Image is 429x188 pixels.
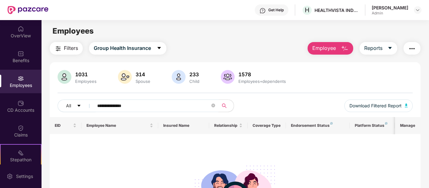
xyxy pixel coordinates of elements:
[214,123,238,128] span: Relationship
[58,99,96,112] button: Allcaret-down
[74,79,98,84] div: Employees
[66,102,71,109] span: All
[77,104,81,109] span: caret-down
[355,123,389,128] div: Platform Status
[237,79,287,84] div: Employees+dependents
[8,6,48,14] img: New Pazcare Logo
[188,71,201,78] div: 233
[218,103,231,108] span: search
[7,173,13,180] img: svg+xml;base64,PHN2ZyBpZD0iU2V0dGluZy0yMHgyMCIgeG1sbnM9Imh0dHA6Ly93d3cudzMub3JnLzIwMDAvc3ZnIiB3aW...
[54,45,62,52] img: svg+xml;base64,PHN2ZyB4bWxucz0iaHR0cDovL3d3dy53My5vcmcvMjAwMC9zdmciIHdpZHRoPSIyNCIgaGVpZ2h0PSIyNC...
[134,71,152,78] div: 314
[291,123,345,128] div: Endorsement Status
[50,42,83,55] button: Filters
[408,45,416,52] img: svg+xml;base64,PHN2ZyB4bWxucz0iaHR0cDovL3d3dy53My5vcmcvMjAwMC9zdmciIHdpZHRoPSIyNCIgaGVpZ2h0PSIyNC...
[405,104,408,107] img: svg+xml;base64,PHN2ZyB4bWxucz0iaHR0cDovL3d3dy53My5vcmcvMjAwMC9zdmciIHhtbG5zOnhsaW5rPSJodHRwOi8vd3...
[211,103,215,109] span: close-circle
[94,44,151,52] span: Group Health Insurance
[55,123,72,128] span: EID
[305,6,309,14] span: H
[53,26,94,35] span: Employees
[211,104,215,107] span: close-circle
[385,122,387,125] img: svg+xml;base64,PHN2ZyB4bWxucz0iaHR0cDovL3d3dy53My5vcmcvMjAwMC9zdmciIHdpZHRoPSI4IiBoZWlnaHQ9IjgiIH...
[74,71,98,78] div: 1031
[248,117,286,134] th: Coverage Type
[209,117,248,134] th: Relationship
[218,99,234,112] button: search
[18,51,24,57] img: svg+xml;base64,PHN2ZyBpZD0iQmVuZWZpdHMiIHhtbG5zPSJodHRwOi8vd3d3LnczLm9yZy8yMDAwL3N2ZyIgd2lkdGg9Ij...
[134,79,152,84] div: Spouse
[372,11,408,16] div: Admin
[387,46,393,51] span: caret-down
[18,150,24,156] img: svg+xml;base64,PHN2ZyB4bWxucz0iaHR0cDovL3d3dy53My5vcmcvMjAwMC9zdmciIHdpZHRoPSIyMSIgaGVpZ2h0PSIyMC...
[18,75,24,82] img: svg+xml;base64,PHN2ZyBpZD0iRW1wbG95ZWVzIiB4bWxucz0iaHR0cDovL3d3dy53My5vcmcvMjAwMC9zdmciIHdpZHRoPS...
[157,46,162,51] span: caret-down
[364,44,382,52] span: Reports
[86,123,148,128] span: Employee Name
[18,100,24,106] img: svg+xml;base64,PHN2ZyBpZD0iQ0RfQWNjb3VudHMiIGRhdGEtbmFtZT0iQ0QgQWNjb3VudHMiIHhtbG5zPSJodHRwOi8vd3...
[64,44,78,52] span: Filters
[372,5,408,11] div: [PERSON_NAME]
[312,44,336,52] span: Employee
[344,99,413,112] button: Download Filtered Report
[118,70,132,84] img: svg+xml;base64,PHN2ZyB4bWxucz0iaHR0cDovL3d3dy53My5vcmcvMjAwMC9zdmciIHhtbG5zOnhsaW5rPSJodHRwOi8vd3...
[81,117,158,134] th: Employee Name
[359,42,397,55] button: Reportscaret-down
[308,42,353,55] button: Employee
[415,8,420,13] img: svg+xml;base64,PHN2ZyBpZD0iRHJvcGRvd24tMzJ4MzIiIHhtbG5zPSJodHRwOi8vd3d3LnczLm9yZy8yMDAwL3N2ZyIgd2...
[158,117,209,134] th: Insured Name
[315,7,359,13] div: HEALTHVISTA INDIA LIMITED
[58,70,71,84] img: svg+xml;base64,PHN2ZyB4bWxucz0iaHR0cDovL3d3dy53My5vcmcvMjAwMC9zdmciIHhtbG5zOnhsaW5rPSJodHRwOi8vd3...
[1,157,41,163] div: Stepathon
[268,8,284,13] div: Get Help
[14,173,35,180] div: Settings
[341,45,348,52] img: svg+xml;base64,PHN2ZyB4bWxucz0iaHR0cDovL3d3dy53My5vcmcvMjAwMC9zdmciIHhtbG5zOnhsaW5rPSJodHRwOi8vd3...
[89,42,166,55] button: Group Health Insurancecaret-down
[221,70,235,84] img: svg+xml;base64,PHN2ZyB4bWxucz0iaHR0cDovL3d3dy53My5vcmcvMjAwMC9zdmciIHhtbG5zOnhsaW5rPSJodHRwOi8vd3...
[188,79,201,84] div: Child
[172,70,186,84] img: svg+xml;base64,PHN2ZyB4bWxucz0iaHR0cDovL3d3dy53My5vcmcvMjAwMC9zdmciIHhtbG5zOnhsaW5rPSJodHRwOi8vd3...
[330,122,333,125] img: svg+xml;base64,PHN2ZyB4bWxucz0iaHR0cDovL3d3dy53My5vcmcvMjAwMC9zdmciIHdpZHRoPSI4IiBoZWlnaHQ9IjgiIH...
[395,117,421,134] th: Manage
[237,71,287,78] div: 1578
[18,26,24,32] img: svg+xml;base64,PHN2ZyBpZD0iSG9tZSIgeG1sbnM9Imh0dHA6Ly93d3cudzMub3JnLzIwMDAvc3ZnIiB3aWR0aD0iMjAiIG...
[18,125,24,131] img: svg+xml;base64,PHN2ZyBpZD0iQ2xhaW0iIHhtbG5zPSJodHRwOi8vd3d3LnczLm9yZy8yMDAwL3N2ZyIgd2lkdGg9IjIwIi...
[259,8,266,14] img: svg+xml;base64,PHN2ZyBpZD0iSGVscC0zMngzMiIgeG1sbnM9Imh0dHA6Ly93d3cudzMub3JnLzIwMDAvc3ZnIiB3aWR0aD...
[349,102,402,109] span: Download Filtered Report
[50,117,82,134] th: EID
